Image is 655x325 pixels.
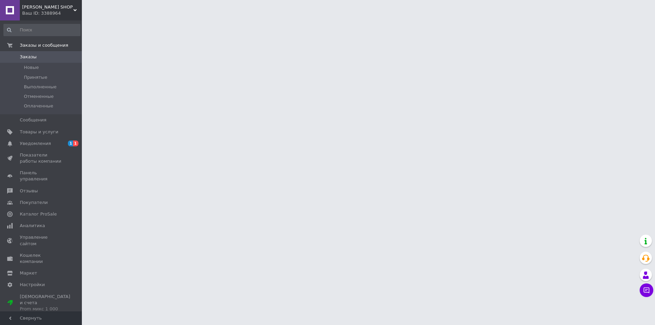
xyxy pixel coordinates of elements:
span: Заказы [20,54,37,60]
span: Показатели работы компании [20,152,63,164]
span: Заказы и сообщения [20,42,68,48]
div: Prom микс 1 000 [20,306,70,312]
span: Новые [24,64,39,71]
span: Выполненные [24,84,57,90]
button: Чат с покупателем [640,283,653,297]
span: Каталог ProSale [20,211,57,217]
span: Сообщения [20,117,46,123]
span: Управление сайтом [20,234,63,247]
span: Оплаченные [24,103,53,109]
span: Принятые [24,74,47,80]
span: Панель управления [20,170,63,182]
span: Отзывы [20,188,38,194]
span: Кошелек компании [20,252,63,265]
span: Уведомления [20,141,51,147]
span: 1 [73,141,78,146]
span: VIROLA SHOP [22,4,73,10]
span: Настройки [20,282,45,288]
span: Маркет [20,270,37,276]
span: Отмененные [24,93,54,100]
span: Аналитика [20,223,45,229]
span: Товары и услуги [20,129,58,135]
div: Ваш ID: 3388964 [22,10,82,16]
span: Покупатели [20,200,48,206]
span: 1 [68,141,73,146]
span: [DEMOGRAPHIC_DATA] и счета [20,294,70,312]
input: Поиск [3,24,81,36]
